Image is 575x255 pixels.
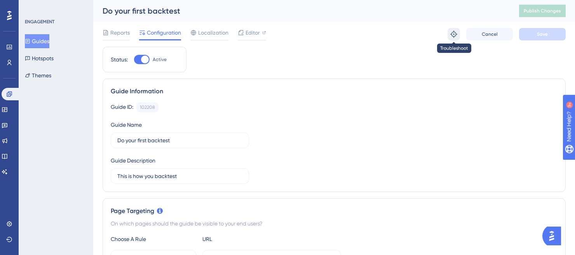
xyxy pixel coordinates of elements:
[153,56,167,63] span: Active
[53,4,57,10] div: 9+
[111,206,558,216] div: Page Targeting
[140,104,155,110] div: 102208
[519,28,566,40] button: Save
[111,234,196,244] div: Choose A Rule
[537,31,548,37] span: Save
[25,34,49,48] button: Guides
[117,172,242,180] input: Type your Guide’s Description here
[466,28,513,40] button: Cancel
[111,156,155,165] div: Guide Description
[18,2,49,11] span: Need Help?
[25,19,54,25] div: ENGAGEMENT
[111,55,128,64] div: Status:
[117,136,242,145] input: Type your Guide’s Name here
[111,120,142,129] div: Guide Name
[202,234,288,244] div: URL
[524,8,561,14] span: Publish Changes
[111,87,558,96] div: Guide Information
[147,28,181,37] span: Configuration
[25,68,51,82] button: Themes
[542,224,566,248] iframe: UserGuiding AI Assistant Launcher
[519,5,566,17] button: Publish Changes
[482,31,498,37] span: Cancel
[246,28,260,37] span: Editor
[111,102,133,112] div: Guide ID:
[198,28,228,37] span: Localization
[25,51,54,65] button: Hotspots
[103,5,500,16] div: Do your first backtest
[110,28,130,37] span: Reports
[111,219,558,228] div: On which pages should the guide be visible to your end users?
